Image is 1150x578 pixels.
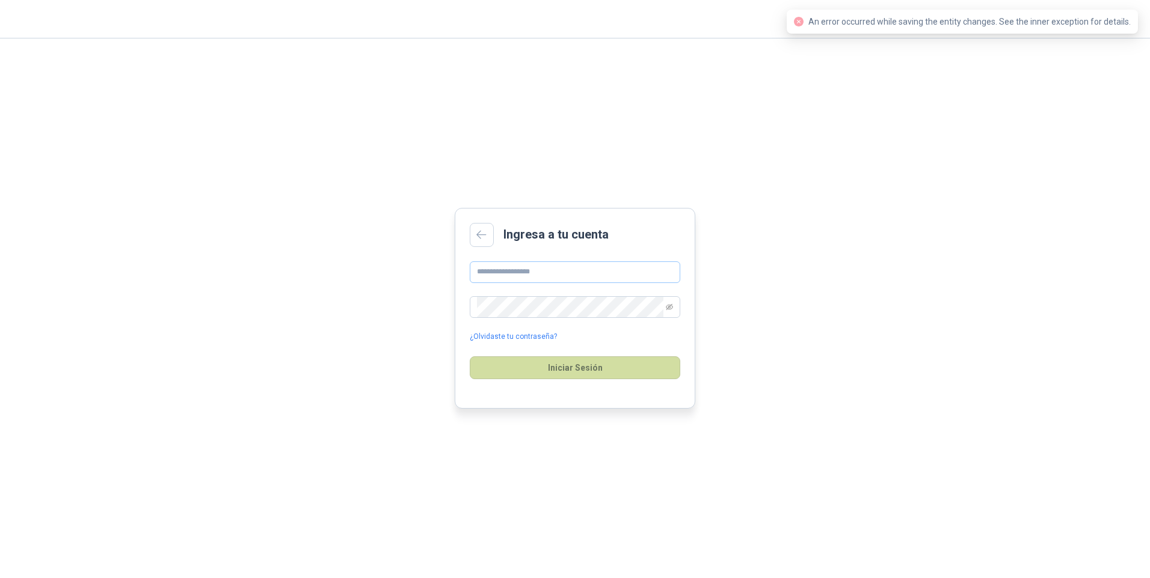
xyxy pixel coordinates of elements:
img: Peakr [34,12,72,26]
a: ¿Olvidaste tu contraseña? [470,331,557,342]
img: Logo [14,13,31,25]
span: eye-invisible [666,303,673,311]
button: Iniciar Sesión [470,356,680,379]
span: An error occurred while saving the entity changes. See the inner exception for details. [808,17,1131,26]
h2: Ingresa a tu cuenta [503,225,609,244]
span: close-circle [794,17,804,26]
